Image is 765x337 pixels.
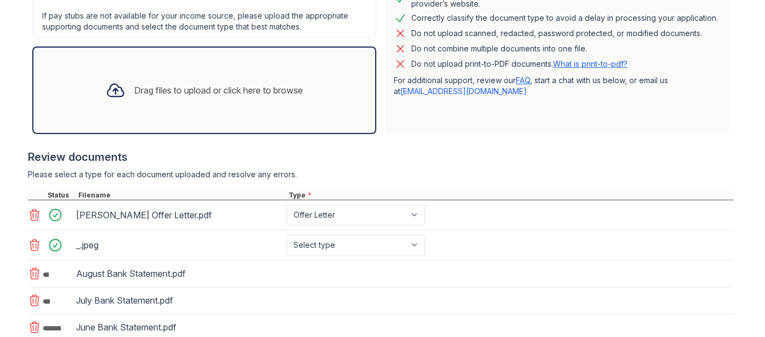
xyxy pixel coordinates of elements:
div: Status [45,191,76,200]
p: For additional support, review our , start a chat with us below, or email us at [394,75,720,97]
div: Correctly classify the document type to avoid a delay in processing your application. [411,11,718,25]
div: Filename [76,191,286,200]
div: _.jpeg [76,236,282,254]
a: What is print-to-pdf? [553,59,628,68]
div: Review documents [28,149,733,165]
a: FAQ [516,75,530,85]
div: June Bank Statement.pdf [76,318,282,336]
div: Drag files to upload or click here to browse [134,84,303,97]
p: Do not upload print-to-PDF documents. [411,59,628,69]
div: August Bank Statement.pdf [76,265,282,282]
div: Do not upload scanned, redacted, password protected, or modified documents. [411,27,702,40]
div: Please select a type for each document uploaded and resolve any errors. [28,169,733,180]
a: [EMAIL_ADDRESS][DOMAIN_NAME] [400,86,527,96]
div: July Bank Statement.pdf [76,292,282,309]
div: Do not combine multiple documents into one file. [411,42,587,55]
div: [PERSON_NAME] Offer Letter.pdf [76,206,282,224]
div: Type [286,191,733,200]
